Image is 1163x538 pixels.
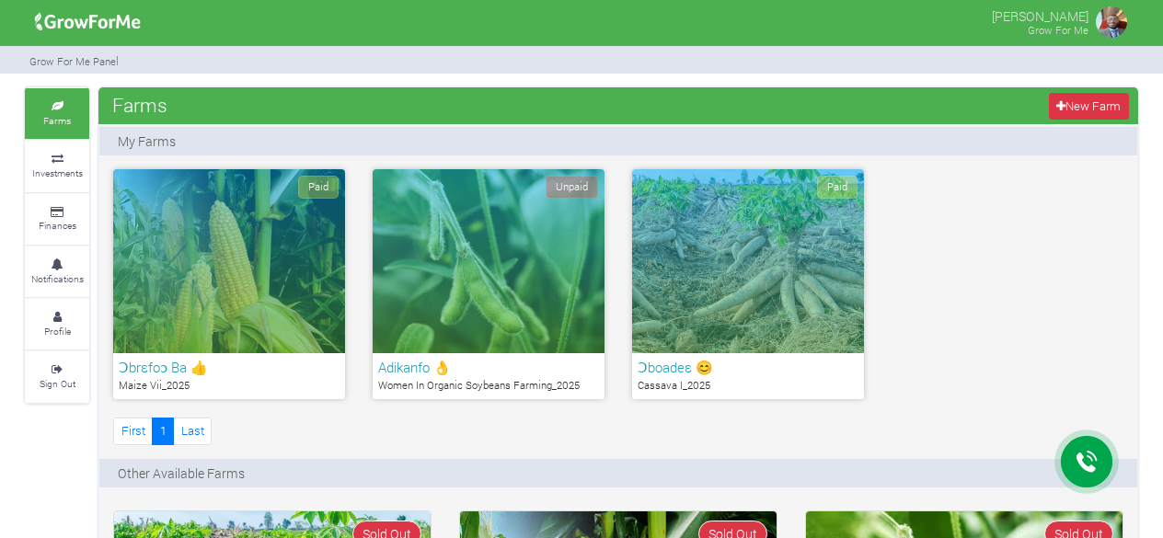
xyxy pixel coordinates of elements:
small: Finances [39,219,76,232]
small: Notifications [31,272,84,285]
img: growforme image [1093,4,1130,40]
small: Grow For Me [1028,23,1088,37]
a: Sign Out [25,351,89,402]
a: First [113,418,153,444]
p: Women In Organic Soybeans Farming_2025 [378,378,599,394]
h6: Adikanfo 👌 [378,359,599,375]
p: My Farms [118,132,176,151]
span: Paid [298,176,339,199]
h6: Ɔboadeε 😊 [638,359,858,375]
p: Cassava I_2025 [638,378,858,394]
small: Sign Out [40,377,75,390]
a: Investments [25,141,89,191]
a: 1 [152,418,174,444]
small: Profile [44,325,71,338]
span: Farms [108,86,172,123]
p: [PERSON_NAME] [992,4,1088,26]
a: Notifications [25,246,89,297]
span: Unpaid [546,176,598,199]
nav: Page Navigation [113,418,212,444]
img: growforme image [29,4,147,40]
small: Investments [32,166,83,179]
a: Paid Ɔbrεfoͻ Ba 👍 Maize Vii_2025 [113,169,345,399]
a: Paid Ɔboadeε 😊 Cassava I_2025 [632,169,864,399]
a: Finances [25,194,89,245]
small: Farms [43,114,71,127]
a: New Farm [1049,93,1129,120]
a: Last [173,418,212,444]
span: Paid [817,176,858,199]
a: Unpaid Adikanfo 👌 Women In Organic Soybeans Farming_2025 [373,169,605,399]
a: Farms [25,88,89,139]
p: Maize Vii_2025 [119,378,340,394]
a: Profile [25,299,89,349]
h6: Ɔbrεfoͻ Ba 👍 [119,359,340,375]
p: Other Available Farms [118,464,245,483]
small: Grow For Me Panel [29,54,119,68]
